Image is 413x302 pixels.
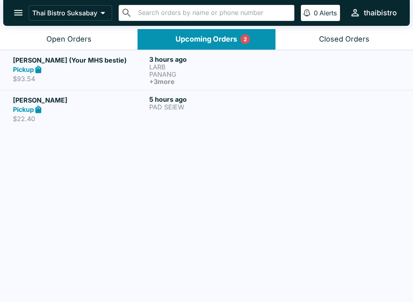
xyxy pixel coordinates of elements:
[319,35,369,44] div: Closed Orders
[319,9,337,17] p: Alerts
[346,4,400,21] button: thaibistro
[29,5,112,21] button: Thai Bistro Suksabay
[149,103,282,111] p: PAD SEIEW
[32,9,97,17] p: Thai Bistro Suksabay
[13,55,146,65] h5: [PERSON_NAME] (Your MHS bestie)
[149,63,282,71] p: LARB
[149,71,282,78] p: PANANG
[364,8,397,18] div: thaibistro
[149,95,282,103] h6: 5 hours ago
[8,2,29,23] button: open drawer
[13,75,146,83] p: $93.54
[136,7,291,19] input: Search orders by name or phone number
[13,105,34,113] strong: Pickup
[13,115,146,123] p: $22.40
[244,35,247,43] p: 2
[314,9,318,17] p: 0
[13,95,146,105] h5: [PERSON_NAME]
[149,55,282,63] h6: 3 hours ago
[149,78,282,85] h6: + 3 more
[13,65,34,73] strong: Pickup
[46,35,92,44] div: Open Orders
[175,35,237,44] div: Upcoming Orders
